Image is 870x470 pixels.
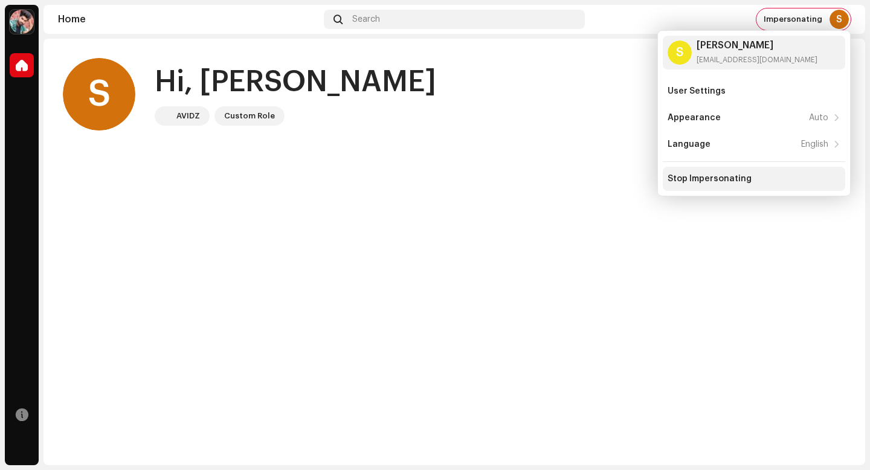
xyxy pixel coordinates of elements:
[697,55,817,65] div: [EMAIL_ADDRESS][DOMAIN_NAME]
[224,109,275,123] div: Custom Role
[663,106,845,130] re-m-nav-item: Appearance
[352,14,380,24] span: Search
[809,113,828,123] div: Auto
[157,109,172,123] img: 10d72f0b-d06a-424f-aeaa-9c9f537e57b6
[663,132,845,156] re-m-nav-item: Language
[668,174,752,184] div: Stop Impersonating
[63,58,135,130] div: S
[764,14,822,24] span: Impersonating
[10,10,34,34] img: 1bd960c7-a988-4648-a392-1870df3c0e7d
[58,14,319,24] div: Home
[668,86,726,96] div: User Settings
[663,167,845,191] re-m-nav-item: Stop Impersonating
[663,79,845,103] re-m-nav-item: User Settings
[155,63,436,101] div: Hi, [PERSON_NAME]
[801,140,828,149] div: English
[697,40,817,50] div: [PERSON_NAME]
[668,113,721,123] div: Appearance
[176,109,200,123] div: AVIDZ
[668,40,692,65] div: S
[830,10,849,29] div: S
[668,140,710,149] div: Language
